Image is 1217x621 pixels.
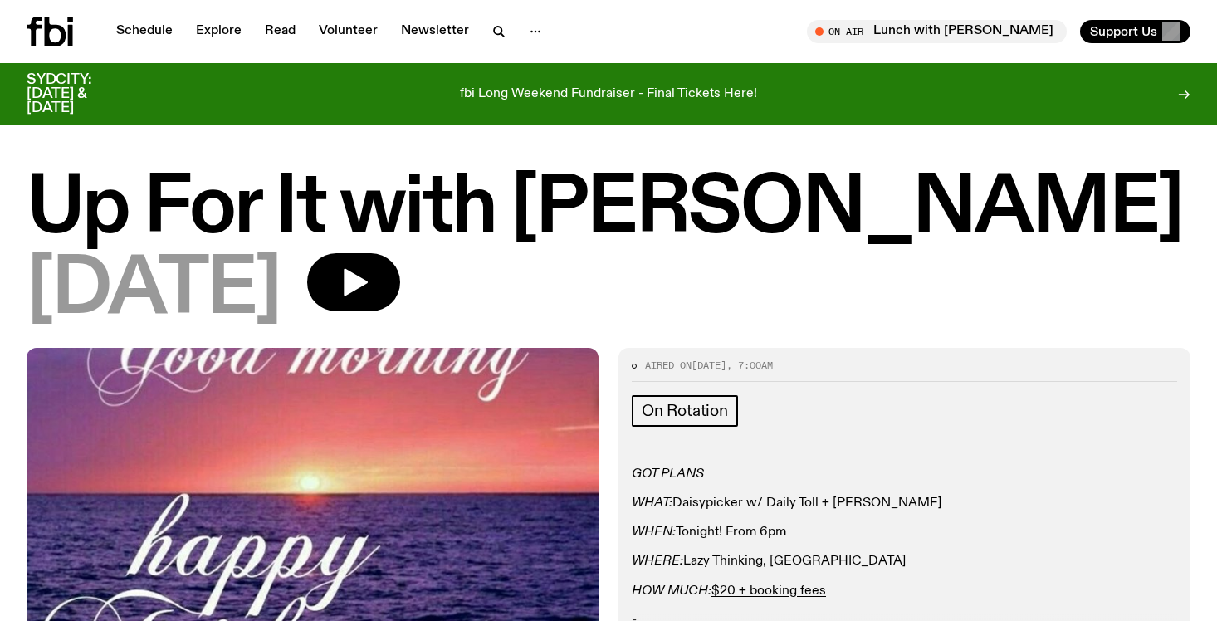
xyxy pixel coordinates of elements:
button: Support Us [1080,20,1190,43]
a: Read [255,20,305,43]
p: Tonight! From 6pm [632,525,1177,540]
em: WHERE: [632,555,683,568]
h1: Up For It with [PERSON_NAME] [27,172,1190,247]
em: WHEN: [632,526,676,539]
span: On Rotation [642,402,728,420]
a: Explore [186,20,252,43]
span: [DATE] [27,253,281,328]
em: GOT PLANS [632,467,704,481]
button: On AirLunch with [PERSON_NAME] [807,20,1067,43]
a: Volunteer [309,20,388,43]
span: , 7:00am [726,359,773,372]
h3: SYDCITY: [DATE] & [DATE] [27,73,133,115]
p: Lazy Thinking, [GEOGRAPHIC_DATA] [632,554,1177,570]
a: Schedule [106,20,183,43]
span: Support Us [1090,24,1157,39]
a: On Rotation [632,395,738,427]
p: Daisypicker w/ Daily Toll + [PERSON_NAME] [632,496,1177,511]
span: Aired on [645,359,692,372]
span: [DATE] [692,359,726,372]
em: WHAT: [632,496,672,510]
a: $20 + booking fees [711,584,826,598]
em: HOW MUCH: [632,584,711,598]
p: fbi Long Weekend Fundraiser - Final Tickets Here! [460,87,757,102]
a: Newsletter [391,20,479,43]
